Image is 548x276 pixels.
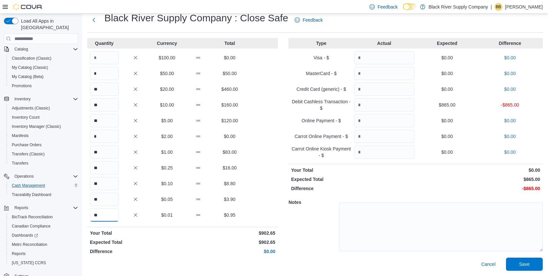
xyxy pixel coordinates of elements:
p: $0.00 [417,133,477,140]
span: Adjustments (Classic) [9,104,78,112]
button: Inventory [1,94,81,104]
a: Reports [9,250,28,258]
button: Transfers (Classic) [7,149,81,159]
a: Promotions [9,82,34,90]
button: Operations [12,172,36,180]
p: Expected [417,40,477,47]
button: BioTrack Reconciliation [7,212,81,222]
span: Reports [14,205,28,210]
p: $0.00 [417,167,540,173]
button: Inventory [12,95,33,103]
a: Feedback [292,13,325,27]
span: Transfers [9,159,78,167]
a: Manifests [9,132,31,140]
button: Catalog [1,45,81,54]
p: MasterCard - $ [291,70,351,77]
span: Cancel [481,261,495,267]
p: $0.00 [417,149,477,155]
span: Reports [12,251,26,256]
span: Manifests [9,132,78,140]
span: Catalog [14,47,28,52]
span: Metrc Reconciliation [12,242,47,247]
span: Operations [14,174,34,179]
p: $0.00 [417,54,477,61]
button: My Catalog (Classic) [7,63,81,72]
span: Purchase Orders [9,141,78,149]
span: Operations [12,172,78,180]
p: $902.65 [184,230,276,236]
p: Expected Total [291,176,414,183]
p: Debit Cashless Transaction - $ [291,98,351,111]
input: Quantity [90,51,119,64]
a: Dashboards [7,231,81,240]
span: Adjustments (Classic) [12,106,50,111]
p: $0.00 [215,133,244,140]
p: -$865.00 [480,102,540,108]
p: $160.00 [215,102,244,108]
p: $0.00 [480,133,540,140]
p: [PERSON_NAME] [505,3,543,11]
input: Quantity [354,98,414,111]
p: -$865.00 [417,185,540,192]
p: $16.00 [215,165,244,171]
p: $50.00 [153,70,181,77]
span: Metrc Reconciliation [9,241,78,248]
p: $1.00 [153,149,181,155]
p: $865.00 [417,102,477,108]
span: Inventory Count [12,115,40,120]
button: My Catalog (Beta) [7,72,81,81]
p: Difference [291,185,414,192]
h1: Black River Supply Company : Close Safe [104,11,288,25]
input: Quantity [354,130,414,143]
input: Quantity [90,130,119,143]
p: Actual [354,40,414,47]
img: Cova [13,4,43,10]
p: $2.00 [153,133,181,140]
input: Quantity [354,67,414,80]
input: Quantity [90,208,119,222]
input: Quantity [90,98,119,111]
p: $0.05 [153,196,181,203]
span: Classification (Classic) [9,54,78,62]
input: Quantity [90,193,119,206]
p: Currency [153,40,181,47]
span: Reports [12,204,78,212]
span: Classification (Classic) [12,56,52,61]
span: My Catalog (Classic) [9,64,78,71]
p: Difference [480,40,540,47]
button: Metrc Reconciliation [7,240,81,249]
a: Transfers [9,159,31,167]
span: Transfers (Classic) [12,151,45,157]
p: $0.10 [153,180,181,187]
span: Inventory [12,95,78,103]
span: BioTrack Reconciliation [12,214,53,220]
span: Promotions [9,82,78,90]
p: $120.00 [215,117,244,124]
span: Washington CCRS [9,259,78,267]
p: $8.80 [215,180,244,187]
a: Classification (Classic) [9,54,54,62]
span: Transfers [12,161,28,166]
span: Inventory Manager (Classic) [9,123,78,130]
p: $0.95 [215,212,244,218]
h5: Notes [288,196,338,209]
span: Cash Management [12,183,45,188]
span: Manifests [12,133,29,138]
span: My Catalog (Classic) [12,65,48,70]
p: Expected Total [90,239,181,246]
a: Canadian Compliance [9,222,53,230]
button: Catalog [12,45,31,53]
button: Cash Management [7,181,81,190]
input: Quantity [90,146,119,159]
button: Canadian Compliance [7,222,81,231]
p: $460.00 [215,86,244,92]
p: $0.00 [480,117,540,124]
button: Cancel [478,258,498,271]
span: Cash Management [9,182,78,189]
p: $0.00 [480,54,540,61]
p: Your Total [291,167,414,173]
a: [US_STATE] CCRS [9,259,49,267]
button: Manifests [7,131,81,140]
span: Purchase Orders [12,142,42,148]
span: Canadian Compliance [9,222,78,230]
